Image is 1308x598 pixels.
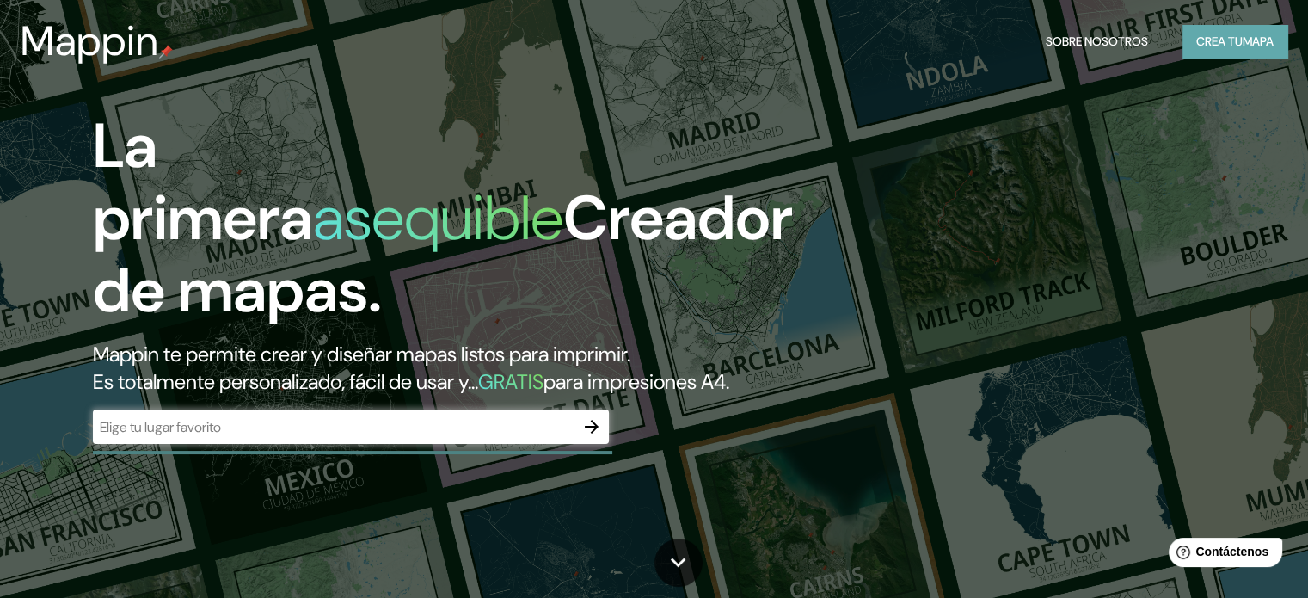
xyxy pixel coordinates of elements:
[93,368,478,395] font: Es totalmente personalizado, fácil de usar y...
[21,14,159,68] font: Mappin
[1182,25,1287,58] button: Crea tumapa
[1046,34,1148,49] font: Sobre nosotros
[93,341,630,367] font: Mappin te permite crear y diseñar mapas listos para imprimir.
[478,368,543,395] font: GRATIS
[93,106,313,258] font: La primera
[93,178,793,330] font: Creador de mapas.
[313,178,563,258] font: asequible
[159,45,173,59] img: pin de mapeo
[93,417,574,437] input: Elige tu lugar favorito
[543,368,729,395] font: para impresiones A4.
[1039,25,1155,58] button: Sobre nosotros
[1155,531,1289,579] iframe: Lanzador de widgets de ayuda
[1196,34,1243,49] font: Crea tu
[1243,34,1274,49] font: mapa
